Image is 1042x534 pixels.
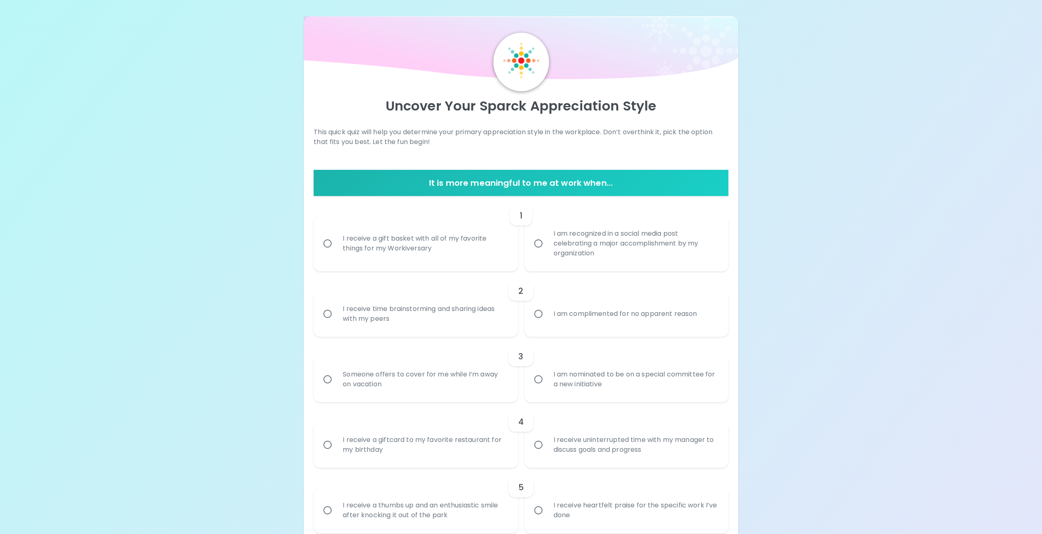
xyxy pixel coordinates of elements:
[336,360,513,399] div: Someone offers to cover for me while I’m away on vacation
[314,468,728,533] div: choice-group-check
[518,415,524,428] h6: 4
[336,491,513,530] div: I receive a thumbs up and an enthusiastic smile after knocking it out of the park
[547,299,704,329] div: I am complimented for no apparent reason
[518,350,523,363] h6: 3
[547,425,724,464] div: I receive uninterrupted time with my manager to discuss goals and progress
[503,43,539,79] img: Sparck Logo
[314,402,728,468] div: choice-group-check
[317,176,725,189] h6: It is more meaningful to me at work when...
[314,98,728,114] p: Uncover Your Sparck Appreciation Style
[336,425,513,464] div: I receive a giftcard to my favorite restaurant for my birthday
[518,284,523,297] h6: 2
[520,209,522,222] h6: 1
[314,337,728,402] div: choice-group-check
[336,224,513,263] div: I receive a gift basket with all of my favorite things for my Workiversary
[547,491,724,530] div: I receive heartfelt praise for the specific work I’ve done
[336,294,513,333] div: I receive time brainstorming and sharing ideas with my peers
[304,16,738,85] img: wave
[547,360,724,399] div: I am nominated to be on a special committee for a new initiative
[547,219,724,268] div: I am recognized in a social media post celebrating a major accomplishment by my organization
[314,127,728,147] p: This quick quiz will help you determine your primary appreciation style in the workplace. Don’t o...
[314,196,728,271] div: choice-group-check
[518,481,524,494] h6: 5
[314,271,728,337] div: choice-group-check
